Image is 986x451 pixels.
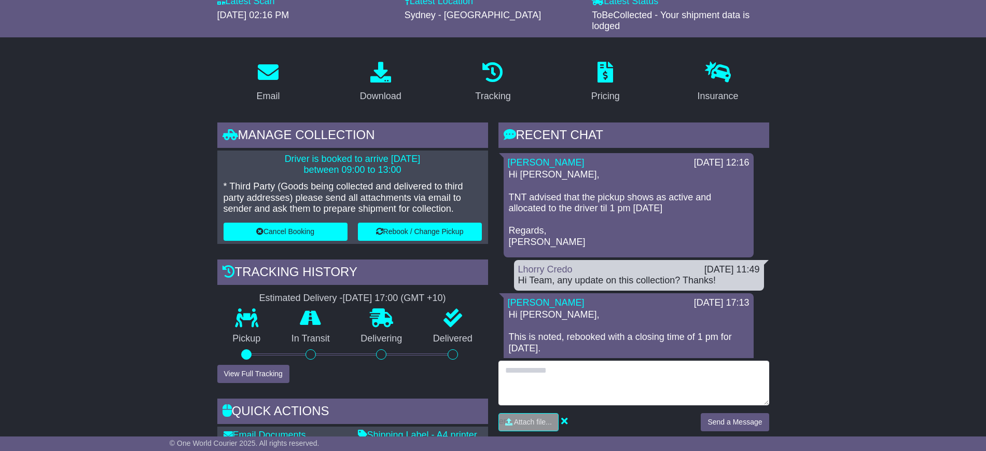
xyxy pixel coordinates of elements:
[217,122,488,151] div: Manage collection
[698,89,739,103] div: Insurance
[475,89,510,103] div: Tracking
[217,399,488,427] div: Quick Actions
[217,333,276,345] p: Pickup
[170,439,320,447] span: © One World Courier 2025. All rights reserved.
[217,365,289,383] button: View Full Tracking
[508,157,585,168] a: [PERSON_NAME]
[217,293,488,304] div: Estimated Delivery -
[249,58,286,107] a: Email
[694,297,749,309] div: [DATE] 17:13
[256,89,280,103] div: Email
[360,89,401,103] div: Download
[498,122,769,151] div: RECENT CHAT
[224,154,482,176] p: Driver is booked to arrive [DATE] between 09:00 to 13:00
[518,275,760,286] div: Hi Team, any update on this collection? Thanks!
[509,309,748,388] p: Hi [PERSON_NAME], This is noted, rebooked with a closing time of 1 pm for [DATE]. Regards, [PERSO...
[224,223,348,241] button: Cancel Booking
[276,333,345,345] p: In Transit
[591,89,620,103] div: Pricing
[468,58,517,107] a: Tracking
[418,333,488,345] p: Delivered
[224,181,482,215] p: * Third Party (Goods being collected and delivered to third party addresses) please send all atta...
[508,297,585,308] a: [PERSON_NAME]
[509,169,748,248] p: Hi [PERSON_NAME], TNT advised that the pickup shows as active and allocated to the driver til 1 p...
[518,264,573,275] a: Lhorry Credo
[701,413,769,431] button: Send a Message
[358,223,482,241] button: Rebook / Change Pickup
[217,259,488,288] div: Tracking history
[358,430,477,440] a: Shipping Label - A4 printer
[353,58,408,107] a: Download
[694,157,749,169] div: [DATE] 12:16
[592,10,749,32] span: ToBeCollected - Your shipment data is lodged
[345,333,418,345] p: Delivering
[585,58,627,107] a: Pricing
[224,430,306,440] a: Email Documents
[691,58,745,107] a: Insurance
[217,10,289,20] span: [DATE] 02:16 PM
[343,293,446,304] div: [DATE] 17:00 (GMT +10)
[405,10,541,20] span: Sydney - [GEOGRAPHIC_DATA]
[704,264,760,276] div: [DATE] 11:49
